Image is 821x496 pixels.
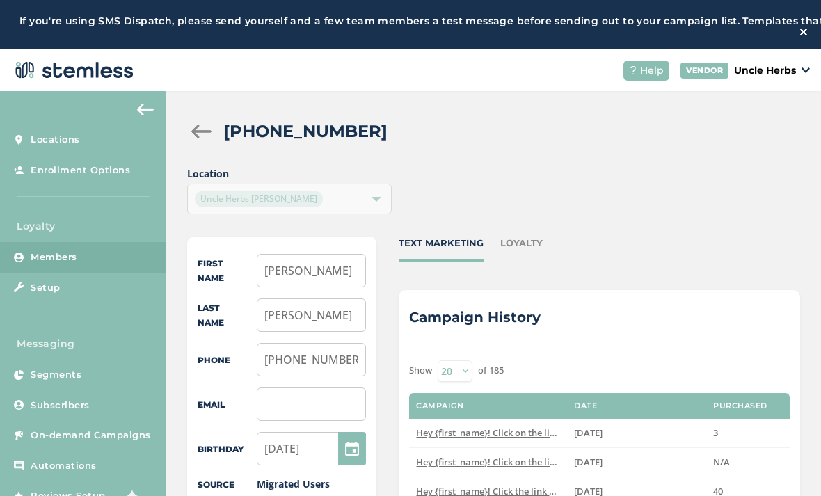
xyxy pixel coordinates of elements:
[574,426,603,439] span: [DATE]
[416,427,560,439] label: Hey {first_name}! Click on the link to check out our awesome deals! Reply END to cancel.
[31,399,90,413] span: Subscribers
[416,401,463,410] label: Campaign
[31,250,77,264] span: Members
[137,104,154,115] img: icon-arrow-back-accent-c549486e.svg
[31,281,61,295] span: Setup
[713,456,730,468] span: N/A
[500,237,543,250] div: LOYALTY
[680,63,728,79] div: VENDOR
[198,258,224,283] label: First Name
[198,399,225,410] label: Email
[416,456,560,468] label: Hey {first_name}! Click on the link to check out our awesome deals! Reply END to cancel.
[574,456,603,468] span: [DATE]
[198,479,234,490] label: Source
[629,66,637,74] img: icon-help-white-03924b79.svg
[713,426,718,439] span: 3
[187,166,392,181] label: Location
[257,432,367,465] input: MM/DD/YYYY
[198,303,224,328] label: Last Name
[31,368,81,382] span: Segments
[409,364,432,378] label: Show
[734,63,796,78] p: Uncle Herbs
[198,355,230,365] label: Phone
[802,67,810,73] img: icon_down-arrow-small-66adaf34.svg
[713,427,783,439] label: 3
[31,133,80,147] span: Locations
[399,237,484,250] div: TEXT MARKETING
[31,163,130,177] span: Enrollment Options
[31,429,151,442] span: On-demand Campaigns
[11,56,134,84] img: logo-dark-0685b13c.svg
[751,429,821,496] iframe: Chat Widget
[713,401,767,410] label: Purchased
[223,119,388,144] h2: [PHONE_NUMBER]
[257,477,330,490] label: Migrated Users
[478,364,504,378] label: of 185
[31,459,97,473] span: Automations
[800,29,807,35] img: icon-close-white-1ed751a3.svg
[574,427,699,439] label: Jun 15 2025
[574,456,699,468] label: Jun 11 2025
[713,456,783,468] label: N/A
[409,307,541,327] h3: Campaign History
[198,444,244,454] label: Birthday
[416,456,792,468] span: Hey {first_name}! Click on the link to check out our awesome deals! Reply END to cancel.
[640,63,664,78] span: Help
[574,401,597,410] label: Date
[416,426,792,439] span: Hey {first_name}! Click on the link to check out our awesome deals! Reply END to cancel.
